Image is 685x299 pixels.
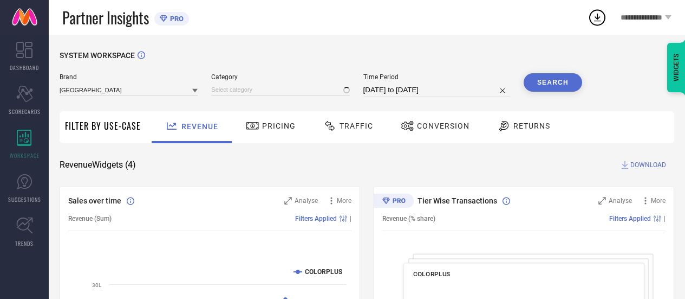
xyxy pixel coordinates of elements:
[15,239,34,247] span: TRENDS
[295,197,318,205] span: Analyse
[262,122,296,130] span: Pricing
[8,195,41,203] span: SUGGESTIONS
[340,122,373,130] span: Traffic
[630,160,666,170] span: DOWNLOAD
[211,84,349,96] input: Select category
[68,215,112,222] span: Revenue (Sum)
[588,8,607,27] div: Open download list
[609,197,632,205] span: Analyse
[60,51,135,60] span: SYSTEM WORKSPACE
[382,215,435,222] span: Revenue (% share)
[181,122,218,131] span: Revenue
[284,197,292,205] svg: Zoom
[60,160,136,170] span: Revenue Widgets ( 4 )
[60,73,198,81] span: Brand
[417,122,469,130] span: Conversion
[337,197,351,205] span: More
[68,196,121,205] span: Sales over time
[350,215,351,222] span: |
[524,73,582,92] button: Search
[413,270,450,278] span: COLORPLUS
[10,63,39,72] span: DASHBOARD
[62,7,149,29] span: Partner Insights
[664,215,666,222] span: |
[295,215,337,222] span: Filters Applied
[10,151,40,160] span: WORKSPACE
[211,73,349,81] span: Category
[417,196,497,205] span: Tier Wise Transactions
[305,268,342,276] text: COLORPLUS
[167,15,184,23] span: PRO
[374,194,414,210] div: Premium
[65,119,141,132] span: Filter By Use-Case
[609,215,651,222] span: Filters Applied
[92,282,102,288] text: 30L
[363,84,510,97] input: Select time period
[363,73,510,81] span: Time Period
[9,107,41,116] span: SCORECARDS
[651,197,666,205] span: More
[513,122,550,130] span: Returns
[598,197,606,205] svg: Zoom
